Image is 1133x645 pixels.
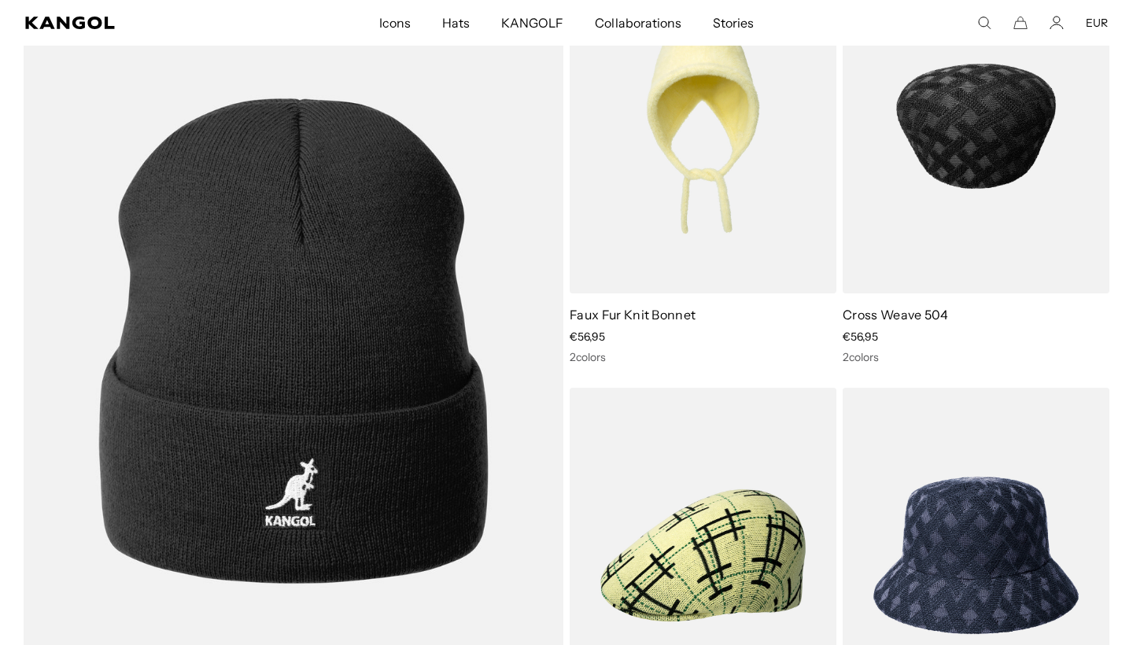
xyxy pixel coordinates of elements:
span: €56,95 [570,330,605,344]
div: 2 colors [570,350,836,364]
summary: Search here [977,16,991,30]
div: 2 colors [843,350,1109,364]
button: Cart [1013,16,1028,30]
a: Cross Weave 504 [843,307,949,322]
a: Account [1050,16,1064,30]
a: Faux Fur Knit Bonnet [570,307,696,322]
button: EUR [1086,16,1108,30]
span: €56,95 [843,330,878,344]
a: Kangol [25,17,251,29]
